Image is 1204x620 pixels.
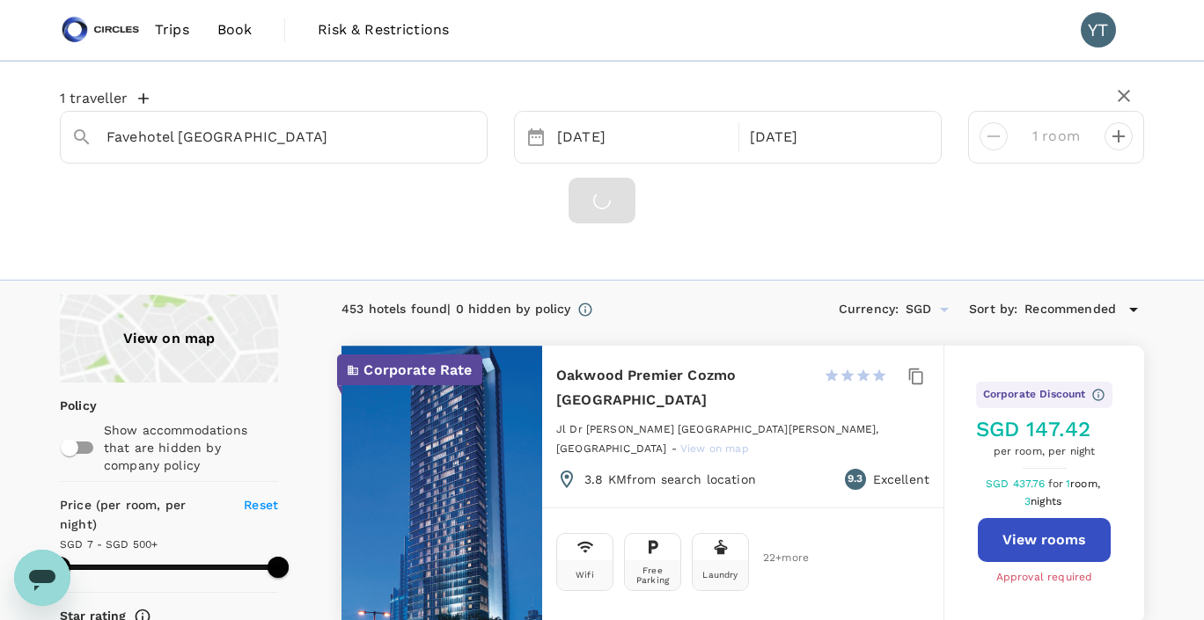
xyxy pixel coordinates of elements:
[60,295,278,383] a: View on map
[763,552,789,564] span: 22 + more
[969,300,1017,319] h6: Sort by :
[1048,478,1066,490] span: for
[217,19,253,40] span: Book
[1066,478,1103,490] span: 1
[1024,495,1064,507] span: 3
[556,363,810,412] h6: Oakwood Premier Cozmo [GEOGRAPHIC_DATA]
[996,569,1093,587] span: Approval required
[14,550,70,606] iframe: Button to launch messaging window
[702,570,738,580] div: Laundry
[584,470,756,488] p: 3.8 KM from search location
[680,441,749,455] a: View on map
[363,360,472,381] p: Corporate Rate
[743,120,928,155] div: [DATE]
[60,90,149,107] button: 1 traveller
[672,442,680,455] span: -
[474,135,478,139] button: Open
[976,415,1113,443] h5: SGD 147.42
[680,442,749,455] span: View on map
[318,19,449,40] span: Risk & Restrictions
[932,297,957,322] button: Open
[60,397,71,414] p: Policy
[550,120,735,155] div: [DATE]
[983,386,1086,404] span: Corporate Discount
[976,443,1113,461] span: per room, per night
[848,470,863,488] span: 9.3
[104,421,276,474] p: Show accommodations that are hidden by company policy
[1081,12,1116,47] div: YT
[556,423,879,455] span: Jl Dr [PERSON_NAME] [GEOGRAPHIC_DATA][PERSON_NAME], [GEOGRAPHIC_DATA]
[1024,300,1116,319] span: Recommended
[1105,122,1133,150] button: decrease
[986,478,1048,490] span: SGD 437.76
[978,518,1111,562] button: View rooms
[628,565,677,585] div: Free Parking
[155,19,189,40] span: Trips
[106,123,427,150] input: Search cities, hotels, work locations
[1022,122,1090,150] input: Add rooms
[60,496,224,535] h6: Price (per room, per night)
[873,470,929,488] p: Excellent
[1031,495,1061,507] span: nights
[341,300,570,319] div: 453 hotels found | 0 hidden by policy
[1070,478,1100,490] span: room,
[244,498,278,512] span: Reset
[839,300,899,319] h6: Currency :
[60,538,158,551] span: SGD 7 - SGD 500+
[60,11,141,49] img: Circles
[576,570,594,580] div: Wifi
